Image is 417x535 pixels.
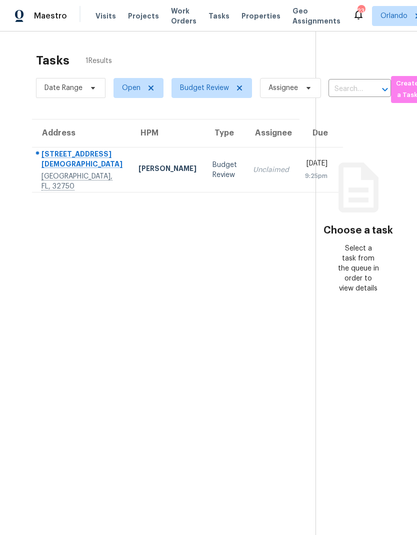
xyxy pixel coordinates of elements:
[241,11,280,21] span: Properties
[138,163,196,176] div: [PERSON_NAME]
[378,82,392,96] button: Open
[245,119,297,147] th: Assignee
[323,225,393,235] h3: Choose a task
[292,6,340,26] span: Geo Assignments
[380,11,407,21] span: Orlando
[305,158,327,171] div: [DATE]
[36,55,69,65] h2: Tasks
[268,83,298,93] span: Assignee
[171,6,196,26] span: Work Orders
[253,165,289,175] div: Unclaimed
[32,119,130,147] th: Address
[44,83,82,93] span: Date Range
[212,160,237,180] div: Budget Review
[34,11,67,21] span: Maestro
[85,56,112,66] span: 1 Results
[208,12,229,19] span: Tasks
[130,119,204,147] th: HPM
[95,11,116,21] span: Visits
[328,81,363,97] input: Search by address
[128,11,159,21] span: Projects
[204,119,245,147] th: Type
[305,171,327,181] div: 9:25pm
[337,243,379,293] div: Select a task from the queue in order to view details
[297,119,343,147] th: Due
[122,83,140,93] span: Open
[180,83,229,93] span: Budget Review
[357,6,364,16] div: 23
